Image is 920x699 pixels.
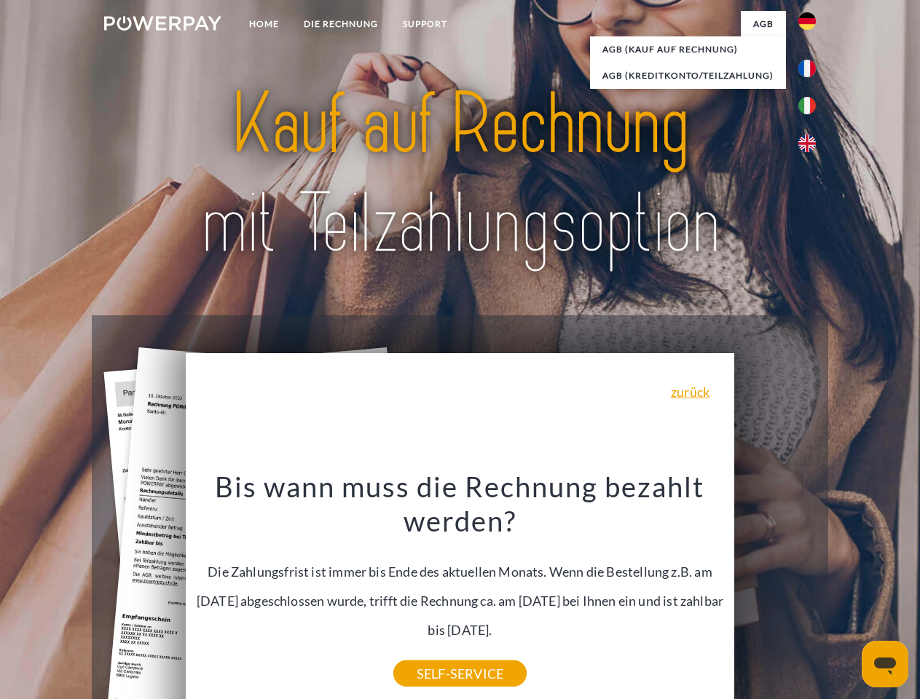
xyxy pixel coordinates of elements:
[671,385,709,398] a: zurück
[291,11,390,37] a: DIE RECHNUNG
[139,70,781,279] img: title-powerpay_de.svg
[798,135,816,152] img: en
[194,469,726,539] h3: Bis wann muss die Rechnung bezahlt werden?
[590,63,786,89] a: AGB (Kreditkonto/Teilzahlung)
[590,36,786,63] a: AGB (Kauf auf Rechnung)
[237,11,291,37] a: Home
[798,60,816,77] img: fr
[390,11,460,37] a: SUPPORT
[862,641,908,687] iframe: Schaltfläche zum Öffnen des Messaging-Fensters
[194,469,726,674] div: Die Zahlungsfrist ist immer bis Ende des aktuellen Monats. Wenn die Bestellung z.B. am [DATE] abg...
[798,97,816,114] img: it
[741,11,786,37] a: agb
[798,12,816,30] img: de
[104,16,221,31] img: logo-powerpay-white.svg
[393,660,527,687] a: SELF-SERVICE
